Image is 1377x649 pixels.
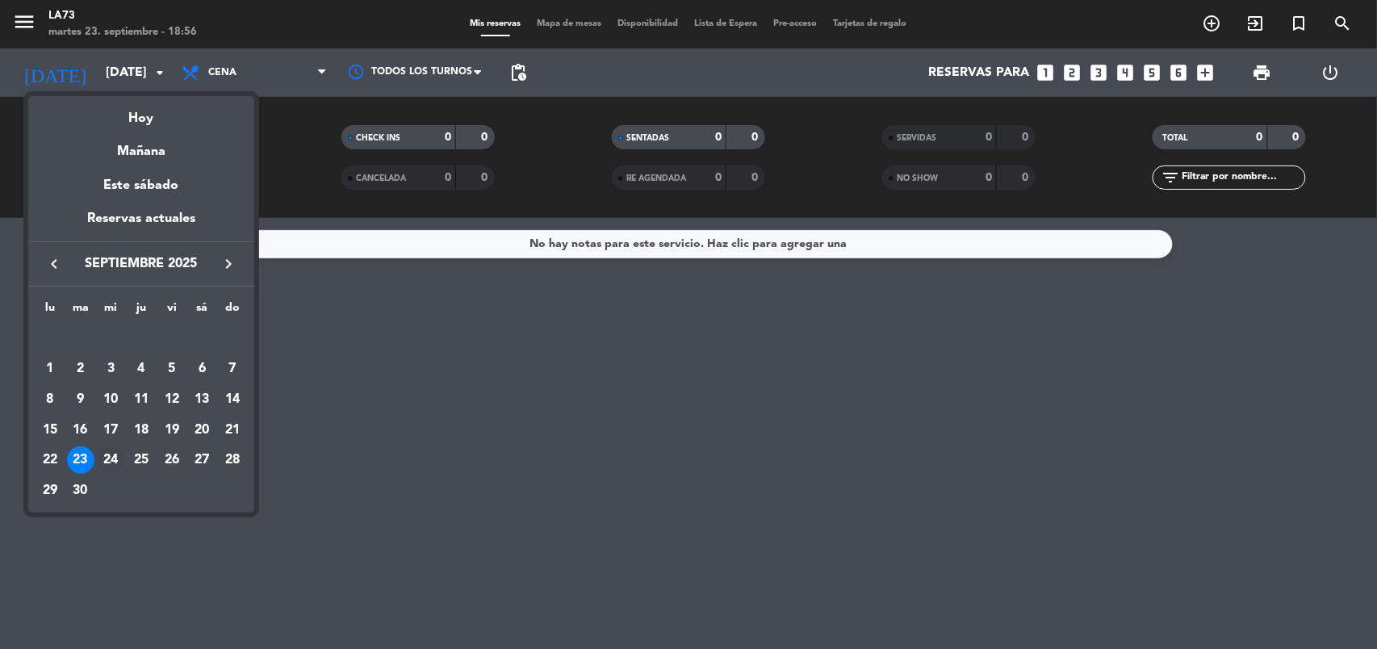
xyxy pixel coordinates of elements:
td: 5 de septiembre de 2025 [157,354,187,384]
div: 21 [219,417,246,444]
div: 14 [219,386,246,413]
td: 1 de septiembre de 2025 [35,354,65,384]
i: keyboard_arrow_right [219,254,238,274]
div: 8 [36,386,64,413]
div: Mañana [28,129,254,162]
div: 7 [219,355,246,383]
td: 30 de septiembre de 2025 [65,475,96,506]
div: 6 [188,355,216,383]
div: 25 [128,446,155,474]
td: 15 de septiembre de 2025 [35,415,65,446]
td: 13 de septiembre de 2025 [187,384,218,415]
div: 3 [97,355,124,383]
td: 25 de septiembre de 2025 [126,445,157,475]
div: 2 [67,355,94,383]
td: 16 de septiembre de 2025 [65,415,96,446]
div: 24 [97,446,124,474]
div: Reservas actuales [28,208,254,241]
td: 8 de septiembre de 2025 [35,384,65,415]
th: jueves [126,299,157,324]
div: 1 [36,355,64,383]
div: Hoy [28,96,254,129]
div: 26 [158,446,186,474]
th: miércoles [95,299,126,324]
div: 22 [36,446,64,474]
td: 10 de septiembre de 2025 [95,384,126,415]
div: 17 [97,417,124,444]
div: 23 [67,446,94,474]
div: 5 [158,355,186,383]
td: 9 de septiembre de 2025 [65,384,96,415]
td: 11 de septiembre de 2025 [126,384,157,415]
td: 12 de septiembre de 2025 [157,384,187,415]
td: 3 de septiembre de 2025 [95,354,126,384]
div: 16 [67,417,94,444]
div: 18 [128,417,155,444]
div: 29 [36,477,64,505]
div: 13 [188,386,216,413]
td: 2 de septiembre de 2025 [65,354,96,384]
td: 19 de septiembre de 2025 [157,415,187,446]
th: domingo [217,299,248,324]
td: 23 de septiembre de 2025 [65,445,96,475]
td: 21 de septiembre de 2025 [217,415,248,446]
td: 24 de septiembre de 2025 [95,445,126,475]
span: septiembre 2025 [69,253,214,274]
td: 27 de septiembre de 2025 [187,445,218,475]
div: 28 [219,446,246,474]
div: 4 [128,355,155,383]
div: 11 [128,386,155,413]
i: keyboard_arrow_left [44,254,64,274]
th: martes [65,299,96,324]
td: 28 de septiembre de 2025 [217,445,248,475]
td: 17 de septiembre de 2025 [95,415,126,446]
button: keyboard_arrow_right [214,253,243,274]
td: 14 de septiembre de 2025 [217,384,248,415]
td: SEP. [35,324,248,354]
div: 20 [188,417,216,444]
td: 22 de septiembre de 2025 [35,445,65,475]
div: 19 [158,417,186,444]
div: 10 [97,386,124,413]
th: sábado [187,299,218,324]
button: keyboard_arrow_left [40,253,69,274]
div: 30 [67,477,94,505]
td: 18 de septiembre de 2025 [126,415,157,446]
th: viernes [157,299,187,324]
th: lunes [35,299,65,324]
td: 6 de septiembre de 2025 [187,354,218,384]
td: 7 de septiembre de 2025 [217,354,248,384]
td: 26 de septiembre de 2025 [157,445,187,475]
div: Este sábado [28,163,254,208]
div: 27 [188,446,216,474]
div: 15 [36,417,64,444]
td: 20 de septiembre de 2025 [187,415,218,446]
div: 9 [67,386,94,413]
td: 4 de septiembre de 2025 [126,354,157,384]
td: 29 de septiembre de 2025 [35,475,65,506]
div: 12 [158,386,186,413]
